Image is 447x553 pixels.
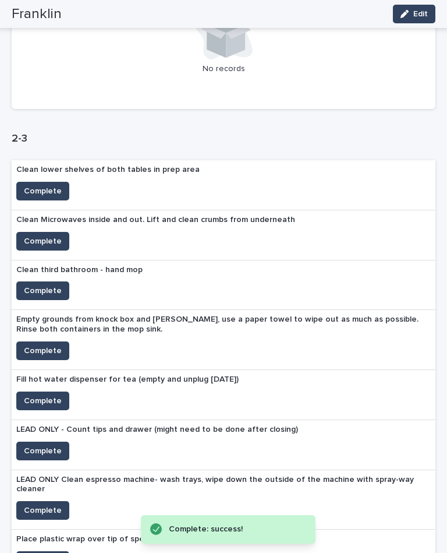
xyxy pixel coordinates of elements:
p: Clean Microwaves inside and out. Lift and clean crumbs from underneath [16,215,295,225]
span: Complete [24,395,62,407]
button: Complete [16,341,69,360]
button: Complete [16,182,69,200]
span: Complete [24,185,62,197]
a: LEAD ONLY Clean espresso machine- wash trays, wipe down the outside of the machine with spray-way... [12,470,435,530]
a: Empty grounds from knock box and [PERSON_NAME], use a paper towel to wipe out as much as possible... [12,310,435,370]
h1: 2-3 [12,132,435,146]
button: Complete [16,392,69,410]
p: Empty grounds from knock box and [PERSON_NAME], use a paper towel to wipe out as much as possible... [16,315,431,334]
a: Clean third bathroom - hand mopComplete [12,260,435,311]
div: Complete: success! [169,522,292,537]
span: Complete [24,345,62,357]
p: Place plastic wrap over tip of special sauce [16,534,182,544]
p: Clean third bathroom - hand mop [16,265,143,275]
p: Fill hot water dispenser for tea (empty and unplug [DATE]) [16,375,239,385]
span: Complete [24,505,62,516]
a: Clean lower shelves of both tables in prep areaComplete [12,160,435,210]
p: LEAD ONLY Clean espresso machine- wash trays, wipe down the outside of the machine with spray-way... [16,475,431,495]
button: Complete [16,232,69,251]
a: Clean Microwaves inside and out. Lift and clean crumbs from underneathComplete [12,210,435,260]
p: Clean lower shelves of both tables in prep area [16,165,200,175]
button: Edit [393,5,435,23]
span: Complete [24,285,62,297]
h2: Franklin [12,6,62,23]
span: Complete [24,235,62,247]
span: Complete [24,445,62,457]
a: LEAD ONLY - Count tips and drawer (might need to be done after closing)Complete [12,420,435,470]
p: No records [19,64,428,74]
button: Complete [16,281,69,300]
button: Complete [16,501,69,520]
p: LEAD ONLY - Count tips and drawer (might need to be done after closing) [16,425,298,435]
button: Complete [16,442,69,460]
span: Edit [413,10,428,18]
a: Fill hot water dispenser for tea (empty and unplug [DATE])Complete [12,370,435,420]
